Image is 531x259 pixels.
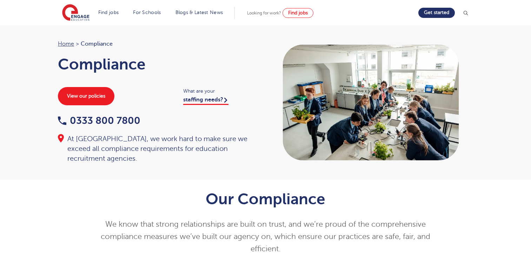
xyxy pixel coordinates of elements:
div: At [GEOGRAPHIC_DATA], we work hard to make sure we exceed all compliance requirements for educati... [58,134,259,164]
a: Blogs & Latest News [175,10,223,15]
a: Get started [418,8,455,18]
span: Find jobs [288,10,308,15]
p: We know that strong relationships are built on trust, and we’re proud of the comprehensive compli... [93,218,438,255]
h1: Our Compliance [93,190,438,208]
h1: Compliance [58,55,259,73]
a: Find jobs [283,8,313,18]
span: What are your [183,87,259,95]
span: Looking for work? [247,11,281,15]
nav: breadcrumb [58,39,259,48]
a: View our policies [58,87,114,105]
a: Find jobs [98,10,119,15]
span: Compliance [81,39,113,48]
a: 0333 800 7800 [58,115,140,126]
img: Engage Education [62,4,89,22]
a: For Schools [133,10,161,15]
a: Home [58,41,74,47]
a: staffing needs? [183,97,228,105]
span: > [76,41,79,47]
